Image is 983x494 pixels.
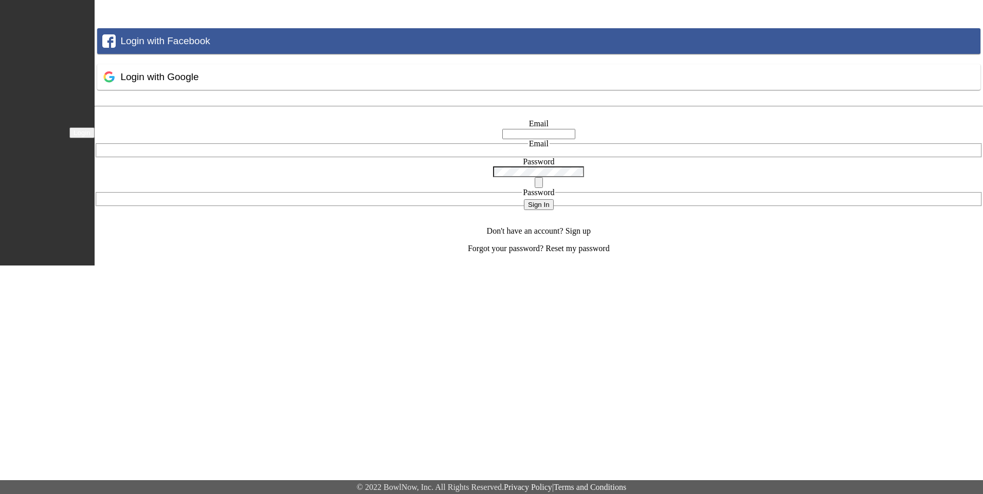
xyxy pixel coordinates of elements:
button: Login with Facebook [97,28,980,54]
p: Don't have an account? [95,226,983,236]
span: Password [523,188,554,197]
span: Login with Google [120,71,198,82]
a: Reset my password [545,244,609,253]
label: Password [523,157,554,166]
a: Privacy Policy [504,483,552,491]
button: Sign In [524,199,554,210]
a: Terms and Conditions [554,483,626,491]
img: logo [5,127,62,137]
label: Email [529,119,549,128]
p: Forgot your password? [95,244,983,253]
span: Email [529,139,549,148]
button: toggle password visibility [535,177,543,188]
button: Login [69,127,95,138]
a: Sign up [566,226,591,235]
span: © 2022 BowlNow, Inc. All Rights Reserved. [357,483,504,491]
button: Login with Google [97,64,980,90]
span: Login with Facebook [120,35,210,46]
